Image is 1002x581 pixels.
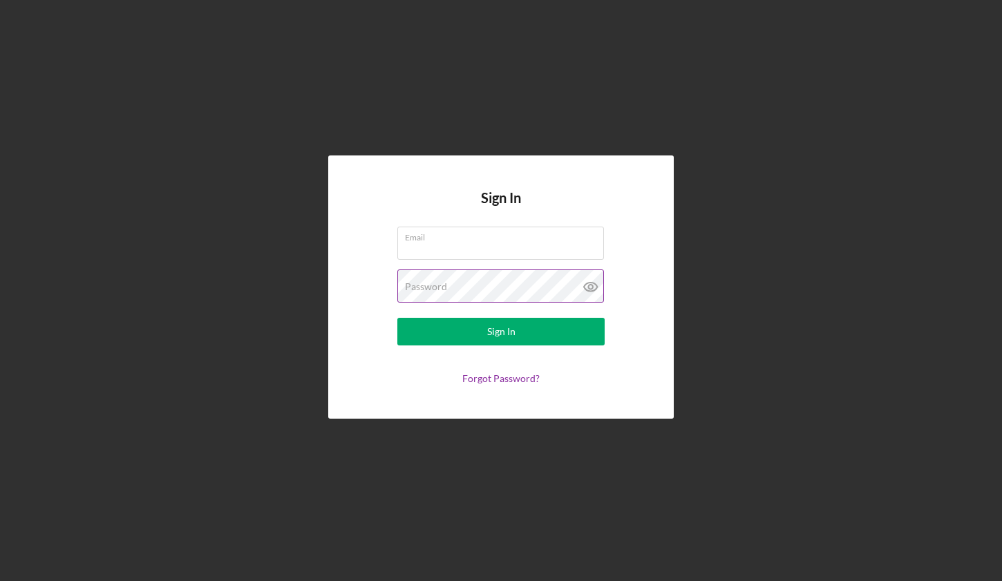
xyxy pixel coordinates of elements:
[481,190,521,227] h4: Sign In
[397,318,605,345] button: Sign In
[487,318,516,345] div: Sign In
[405,227,604,242] label: Email
[405,281,447,292] label: Password
[462,372,540,384] a: Forgot Password?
